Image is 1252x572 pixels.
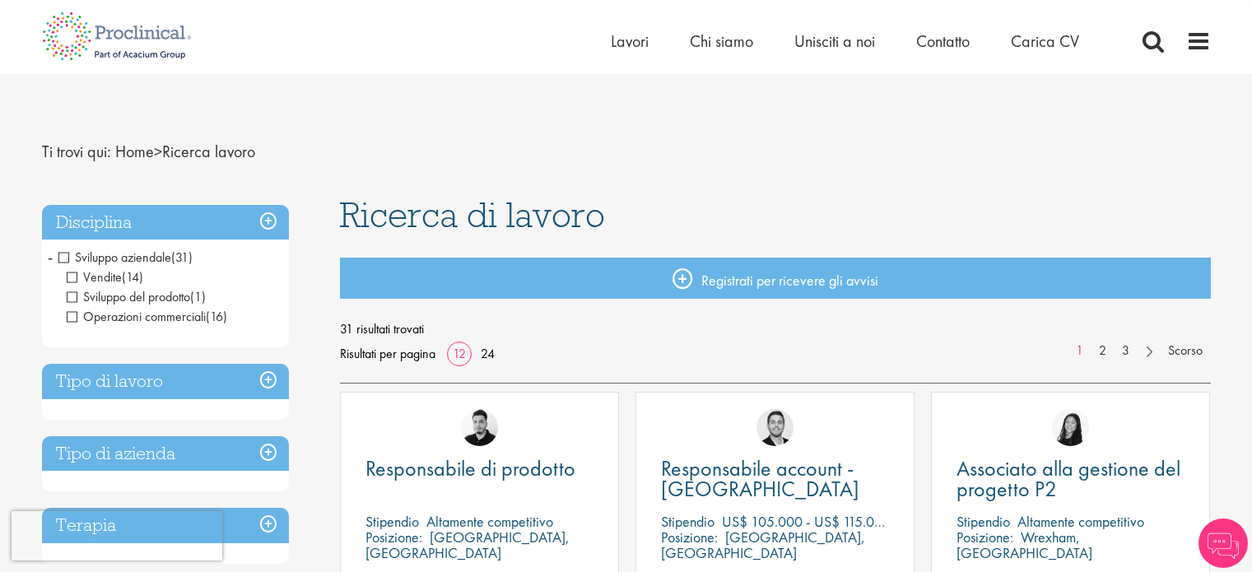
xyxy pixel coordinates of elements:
div: Tipo di azienda [42,436,289,472]
font: Stipendio [661,512,714,531]
div: Terapia [42,508,289,543]
font: Disciplina [56,211,132,233]
font: Wrexham, [GEOGRAPHIC_DATA] [956,528,1092,562]
font: (14) [122,268,143,286]
span: Business Development [58,249,193,266]
div: Tipo di lavoro [42,364,289,399]
font: Ricerca lavoro [162,141,255,162]
font: Vendite [83,268,122,286]
a: 1 [1068,342,1091,360]
font: 2 [1099,342,1106,359]
font: Sviluppo del prodotto [83,288,190,305]
font: Sviluppo aziendale [75,249,171,266]
font: (1) [190,288,206,305]
font: Scorso [1168,342,1203,359]
font: 1 [1076,342,1083,359]
font: Home [115,141,154,162]
font: Posizione: [661,528,718,546]
a: breadcrumb link [115,141,154,162]
div: Disciplina [42,205,289,240]
a: Chi siamo [690,30,753,52]
font: Associato alla gestione del progetto P2 [956,454,1180,503]
a: Associato alla gestione del progetto P2 [956,458,1185,500]
font: Operazioni commerciali [83,308,206,325]
font: Tipo di lavoro [56,370,163,392]
img: Anderson Maldonado [461,409,498,446]
a: 24 [475,345,500,362]
font: (31) [171,249,193,266]
a: Scorso [1160,342,1211,360]
span: Product development [67,288,206,305]
a: 2 [1091,342,1115,360]
font: (16) [206,308,227,325]
font: Stipendio [365,512,419,531]
img: Chatbot [1198,519,1248,568]
span: Sales [67,268,143,286]
font: Responsabile di prodotto [365,454,575,482]
img: Parker Jensen [756,409,794,446]
font: [GEOGRAPHIC_DATA], [GEOGRAPHIC_DATA] [365,528,570,562]
font: Registrati per ricevere gli avvisi [701,271,878,290]
font: 31 risultati trovati [340,320,424,337]
a: Registrati per ricevere gli avvisi [340,258,1211,299]
a: Unisciti a noi [794,30,875,52]
font: [GEOGRAPHIC_DATA], [GEOGRAPHIC_DATA] [661,528,865,562]
font: Altamente competitivo [426,512,553,531]
font: US$ 105.000 - US$ 115.000 all'anno [722,512,938,531]
font: Altamente competitivo [1017,512,1144,531]
font: Stipendio [956,512,1010,531]
img: Numhom Sudsok [1052,409,1089,446]
a: Responsabile di prodotto [365,458,593,479]
a: Lavori [611,30,649,52]
font: Risultati per pagina [340,345,435,362]
a: 3 [1114,342,1138,360]
font: Ricerca di lavoro [340,193,605,237]
font: 3 [1122,342,1129,359]
a: Carica CV [1011,30,1079,52]
a: 12 [447,345,472,362]
font: Ti trovi qui: [42,141,111,162]
font: Posizione: [956,528,1013,546]
a: Responsabile account - [GEOGRAPHIC_DATA] [661,458,889,500]
iframe: reCAPTCHA [12,511,222,560]
font: Posizione: [365,528,422,546]
font: 24 [481,345,495,362]
font: Tipo di azienda [56,442,175,464]
font: > [154,141,162,162]
span: Commercial Operations [67,308,227,325]
a: Contatto [916,30,970,52]
font: Responsabile account - [GEOGRAPHIC_DATA] [661,454,859,503]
